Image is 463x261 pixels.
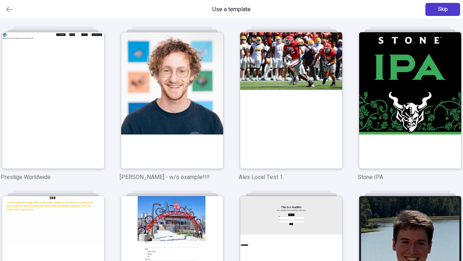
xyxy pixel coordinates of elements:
p: Prestige Worldwide [1,173,105,182]
button: Skip [425,3,460,16]
p: Alex Local Test 1 [239,173,343,182]
p: Stone IPA [358,173,462,182]
span: Use a template [212,5,251,14]
span: Skip [438,5,448,13]
p: [PERSON_NAME] - w/o example!!!! [120,173,224,182]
